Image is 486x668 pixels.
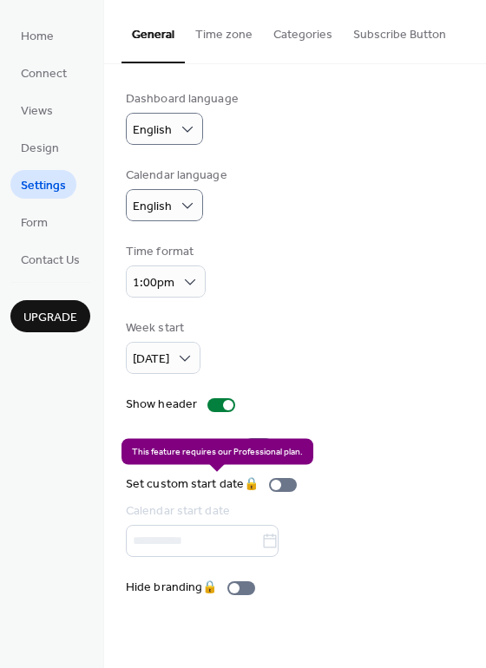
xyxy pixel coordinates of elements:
[10,245,90,273] a: Contact Us
[21,102,53,121] span: Views
[10,58,77,87] a: Connect
[10,170,76,199] a: Settings
[21,140,59,158] span: Design
[126,90,239,108] div: Dashboard language
[10,21,64,49] a: Home
[21,65,67,83] span: Connect
[126,167,227,185] div: Calendar language
[10,207,58,236] a: Form
[133,348,169,371] span: [DATE]
[126,243,202,261] div: Time format
[126,396,197,414] div: Show header
[23,309,77,327] span: Upgrade
[133,195,172,219] span: English
[133,272,174,295] span: 1:00pm
[10,95,63,124] a: Views
[21,28,54,46] span: Home
[126,319,197,337] div: Week start
[121,438,313,464] span: This feature requires our Professional plan.
[21,214,48,232] span: Form
[126,436,234,454] div: "Save Event" button
[10,300,90,332] button: Upgrade
[10,133,69,161] a: Design
[21,177,66,195] span: Settings
[21,252,80,270] span: Contact Us
[133,119,172,142] span: English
